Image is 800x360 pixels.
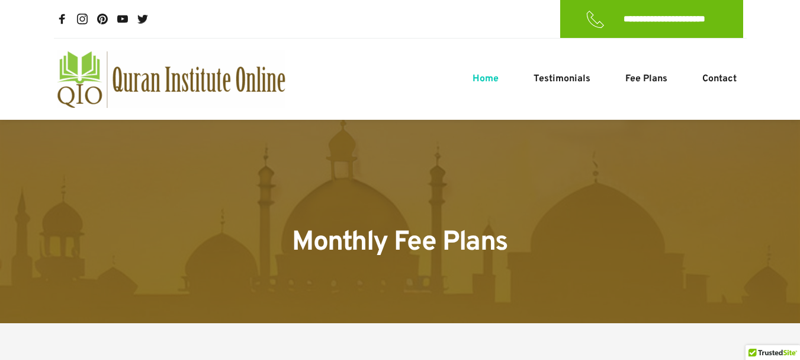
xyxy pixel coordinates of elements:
[699,72,740,86] a: Contact
[531,72,593,86] a: Testimonials
[57,50,285,108] a: quran-institute-online-australia
[622,72,670,86] a: Fee Plans
[470,72,502,86] a: Home
[292,225,508,260] span: Monthly Fee Plans
[625,72,667,86] span: Fee Plans
[534,72,590,86] span: Testimonials
[702,72,737,86] span: Contact
[473,72,499,86] span: Home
